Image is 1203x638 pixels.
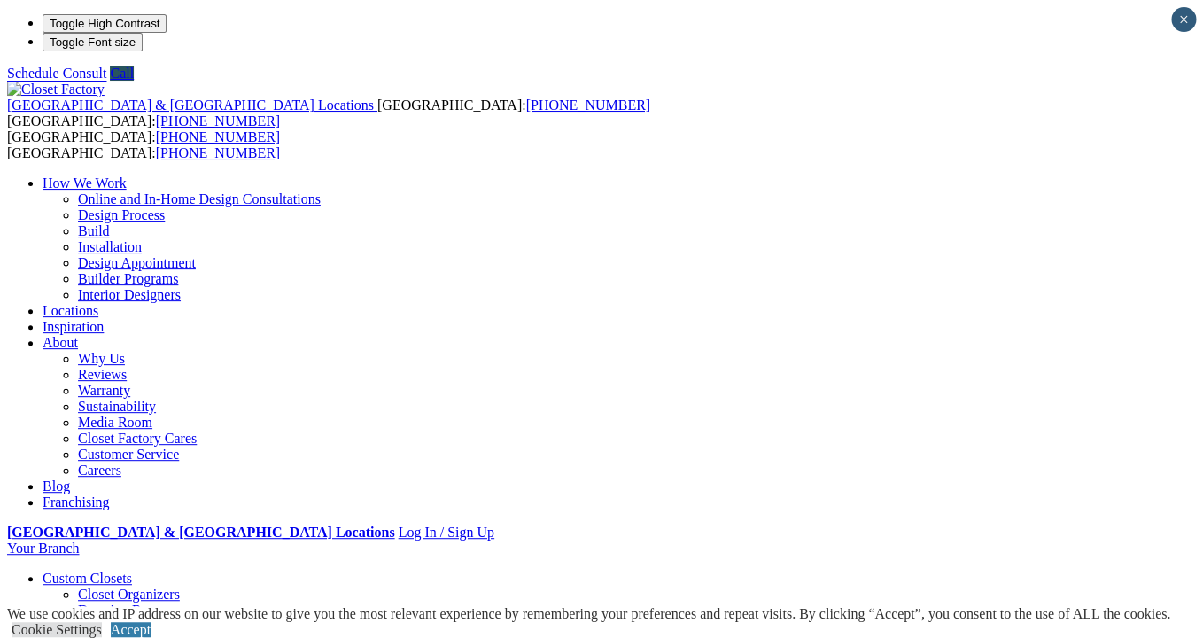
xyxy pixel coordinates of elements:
a: [PHONE_NUMBER] [156,113,280,128]
button: Close [1171,7,1196,32]
a: Custom Closets [43,571,132,586]
span: Toggle Font size [50,35,136,49]
a: Reviews [78,367,127,382]
a: Sustainability [78,399,156,414]
a: Interior Designers [78,287,181,302]
a: Blog [43,478,70,494]
a: Your Branch [7,541,79,556]
a: [PHONE_NUMBER] [525,97,649,113]
a: Closet Organizers [78,587,180,602]
a: Closet Factory Cares [78,431,197,446]
a: [PHONE_NUMBER] [156,145,280,160]
a: Dressing Rooms [78,603,172,618]
a: Installation [78,239,142,254]
a: Cookie Settings [12,622,102,637]
a: Why Us [78,351,125,366]
img: Closet Factory [7,82,105,97]
a: Call [110,66,134,81]
a: Locations [43,303,98,318]
span: [GEOGRAPHIC_DATA]: [GEOGRAPHIC_DATA]: [7,129,280,160]
div: We use cookies and IP address on our website to give you the most relevant experience by remember... [7,606,1170,622]
button: Toggle High Contrast [43,14,167,33]
a: Build [78,223,110,238]
a: How We Work [43,175,127,191]
a: Design Appointment [78,255,196,270]
a: [GEOGRAPHIC_DATA] & [GEOGRAPHIC_DATA] Locations [7,525,394,540]
a: Design Process [78,207,165,222]
a: Log In / Sign Up [398,525,493,540]
a: Builder Programs [78,271,178,286]
a: Media Room [78,415,152,430]
a: Inspiration [43,319,104,334]
a: Accept [111,622,151,637]
span: [GEOGRAPHIC_DATA] & [GEOGRAPHIC_DATA] Locations [7,97,374,113]
a: About [43,335,78,350]
a: [GEOGRAPHIC_DATA] & [GEOGRAPHIC_DATA] Locations [7,97,377,113]
a: Careers [78,463,121,478]
a: [PHONE_NUMBER] [156,129,280,144]
button: Toggle Font size [43,33,143,51]
a: Franchising [43,494,110,510]
a: Schedule Consult [7,66,106,81]
a: Online and In-Home Design Consultations [78,191,321,206]
span: [GEOGRAPHIC_DATA]: [GEOGRAPHIC_DATA]: [7,97,650,128]
a: Warranty [78,383,130,398]
span: Toggle High Contrast [50,17,159,30]
a: Customer Service [78,447,179,462]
